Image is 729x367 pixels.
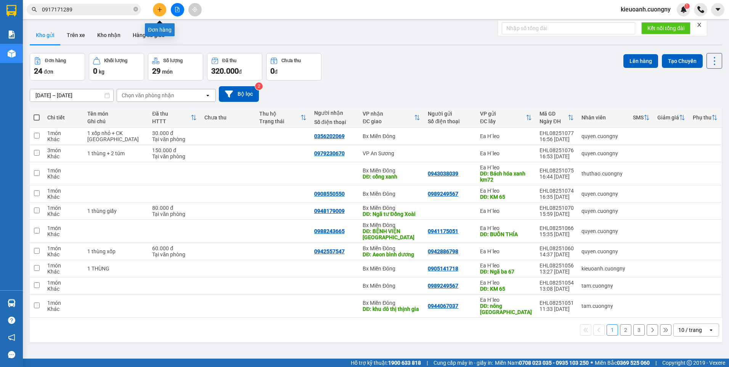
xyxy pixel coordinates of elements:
div: 30.000 đ [152,130,196,136]
sup: 1 [684,3,690,9]
div: quyen.cuongny [581,228,625,234]
div: Ea H`leo [480,280,532,286]
div: Khác [47,269,80,275]
span: question-circle [8,317,15,324]
img: icon-new-feature [680,6,687,13]
button: plus [153,3,166,16]
div: Bx Miền Đông [363,300,420,306]
div: ĐC lấy [480,118,526,124]
button: 2 [620,324,631,336]
div: EHL08251066 [540,225,574,231]
div: Ngày ĐH [540,118,568,124]
span: Miền Nam [495,359,589,367]
div: DĐ: Bách hóa xanh km72 [480,171,532,183]
span: 29 [152,66,161,76]
div: Ea H`leo [480,208,532,214]
div: Khác [47,231,80,237]
div: Khác [47,194,80,200]
button: Hàng đã giao [127,26,171,44]
th: Toggle SortBy [536,108,578,128]
div: DĐ: KM 65 [480,194,532,200]
div: DĐ: cổng xanh [363,174,420,180]
span: file-add [175,7,180,12]
div: Đã thu [222,58,236,63]
div: Người nhận [314,110,355,116]
div: DĐ: khu đô thị thịnh gia [363,306,420,312]
div: DĐ: BỆNH VIỆN MỸ ĐỨC [363,228,420,240]
span: notification [8,334,15,341]
span: Cung cấp máy in - giấy in: [434,359,493,367]
strong: 0708 023 035 - 0935 103 250 [519,360,589,366]
div: Mã GD [540,111,568,117]
div: 10 / trang [678,326,702,334]
strong: 0369 525 060 [617,360,650,366]
span: message [8,351,15,358]
div: EHL08251060 [540,245,574,251]
div: Tại văn phòng [152,136,196,142]
div: 0988243665 [314,228,345,234]
div: Khác [47,286,80,292]
span: close-circle [133,7,138,11]
input: Tìm tên, số ĐT hoặc mã đơn [42,5,132,14]
div: 1 THÙNG [87,266,145,272]
div: Ea H`leo [480,248,532,254]
div: 13:27 [DATE] [540,269,574,275]
div: DĐ: Aeon bình dương [363,251,420,258]
button: 1 [607,324,618,336]
div: Bx Miền Đông [363,167,420,174]
svg: open [708,327,714,333]
div: Chọn văn phòng nhận [122,92,174,99]
span: | [655,359,657,367]
span: 24 [34,66,42,76]
div: Bx Miền Đông [363,283,420,289]
div: Chưa thu [281,58,301,63]
div: Ea H`leo [480,188,532,194]
th: Toggle SortBy [654,108,689,128]
div: 0356202069 [314,133,345,139]
div: 16:53 [DATE] [540,153,574,159]
div: 0941175051 [428,228,458,234]
div: 1 món [47,245,80,251]
div: Ea H`leo [480,225,532,231]
div: quyen.cuongny [581,208,625,214]
button: Kho gửi [30,26,61,44]
div: Đã thu [152,111,190,117]
button: Chưa thu0đ [266,53,321,80]
div: quyen.cuongny [581,191,625,197]
div: Khác [47,211,80,217]
div: Tại văn phòng [152,211,196,217]
div: 60.000 đ [152,245,196,251]
button: Khối lượng0kg [89,53,144,80]
div: 1 món [47,130,80,136]
div: 1 thùng + 2 túm [87,150,145,156]
span: | [427,359,428,367]
div: 1 thùng xốp [87,248,145,254]
div: Bx Miền Đông [363,205,420,211]
button: Đã thu320.000đ [207,53,262,80]
div: Chưa thu [204,114,252,121]
div: EHL08251074 [540,188,574,194]
div: 1 món [47,188,80,194]
div: 1 món [47,225,80,231]
div: 1 món [47,167,80,174]
button: Kết nối tổng đài [641,22,690,34]
div: 80.000 đ [152,205,196,211]
sup: 2 [255,82,263,90]
div: Khác [47,174,80,180]
span: Hỗ trợ kỹ thuật: [351,359,421,367]
span: món [162,69,173,75]
div: tam.cuongny [581,303,625,309]
div: Ea H`leo [480,133,532,139]
button: Bộ lọc [219,86,259,102]
div: Khác [47,251,80,258]
div: 0943038039 [428,171,458,177]
div: Chi tiết [47,114,80,121]
span: 320.000 [211,66,239,76]
span: plus [157,7,162,12]
div: Ea H`leo [480,262,532,269]
div: 16:56 [DATE] [540,136,574,142]
div: Nhân viên [581,114,625,121]
div: 150.000 đ [152,147,196,153]
div: EHL08251076 [540,147,574,153]
div: Số lượng [163,58,183,63]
